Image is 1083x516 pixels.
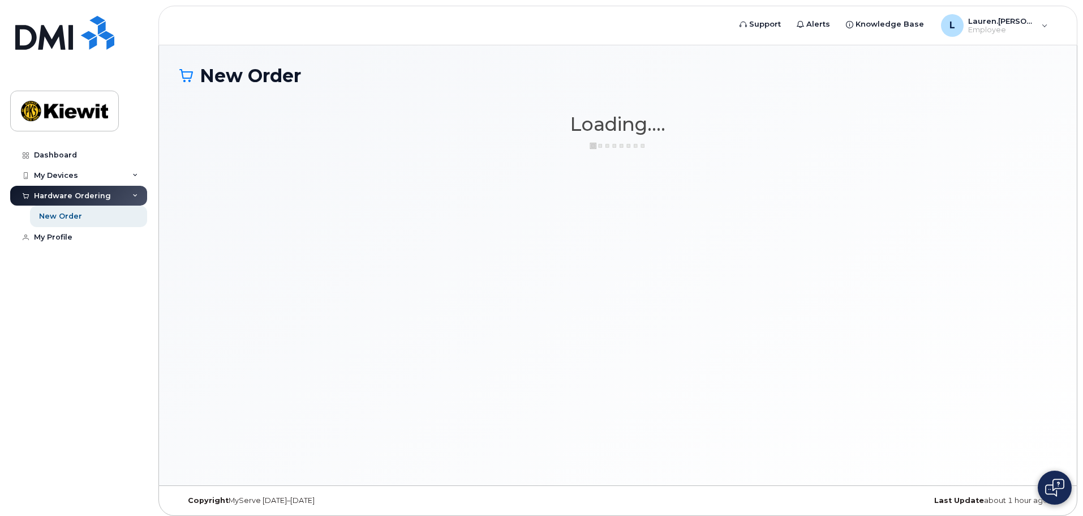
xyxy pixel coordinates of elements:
h1: New Order [179,66,1056,86]
h1: Loading.... [179,114,1056,134]
div: about 1 hour ago [764,496,1056,505]
div: MyServe [DATE]–[DATE] [179,496,472,505]
strong: Last Update [934,496,984,505]
img: Open chat [1045,479,1064,497]
strong: Copyright [188,496,229,505]
img: ajax-loader-3a6953c30dc77f0bf724df975f13086db4f4c1262e45940f03d1251963f1bf2e.gif [590,142,646,150]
